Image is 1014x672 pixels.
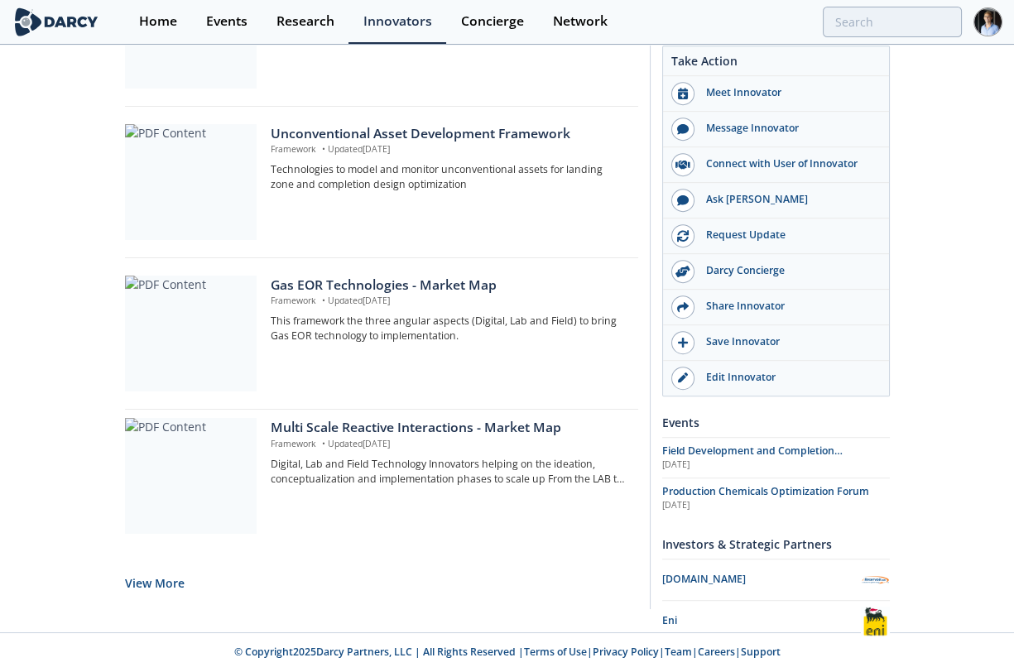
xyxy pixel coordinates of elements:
[125,418,638,534] a: PDF Content Multi Scale Reactive Interactions - Market Map Framework •Updated[DATE] Digital, Lab ...
[694,121,880,136] div: Message Innovator
[662,499,890,512] div: [DATE]
[271,124,626,144] div: Unconventional Asset Development Framework
[973,7,1002,36] img: Profile
[698,645,735,659] a: Careers
[206,15,247,28] div: Events
[271,314,626,344] p: This framework the three angular aspects (Digital, Lab and Field) to bring Gas EOR technology to ...
[12,7,101,36] img: logo-wide.svg
[125,563,185,603] button: load more
[694,156,880,171] div: Connect with User of Innovator
[694,299,880,314] div: Share Innovator
[662,565,890,594] a: [DOMAIN_NAME] Ireservoir.com
[861,565,890,594] img: Ireservoir.com
[662,458,890,472] div: [DATE]
[662,484,869,498] span: Production Chemicals Optimization Forum
[271,457,626,487] p: Digital, Lab and Field Technology Innovators helping on the ideation, conceptualization and imple...
[662,607,890,636] a: Eni Eni
[662,484,890,512] a: Production Chemicals Optimization Forum [DATE]
[665,645,692,659] a: Team
[271,295,626,308] p: Framework Updated [DATE]
[662,572,861,587] div: [DOMAIN_NAME]
[271,276,626,295] div: Gas EOR Technologies - Market Map
[319,295,328,306] span: •
[662,444,843,473] span: Field Development and Completion Optimization Forum
[271,143,626,156] p: Framework Updated [DATE]
[662,444,890,472] a: Field Development and Completion Optimization Forum [DATE]
[271,162,626,193] p: Technologies to model and monitor unconventional assets for landing zone and completion design op...
[694,334,880,349] div: Save Innovator
[694,263,880,278] div: Darcy Concierge
[363,15,432,28] div: Innovators
[694,192,880,207] div: Ask [PERSON_NAME]
[663,325,889,361] button: Save Innovator
[663,52,889,76] div: Take Action
[694,85,880,100] div: Meet Innovator
[125,276,638,391] a: PDF Content Gas EOR Technologies - Market Map Framework •Updated[DATE] This framework the three a...
[694,228,880,242] div: Request Update
[662,408,890,437] div: Events
[107,645,908,660] p: © Copyright 2025 Darcy Partners, LLC | All Rights Reserved | | | | |
[319,438,328,449] span: •
[271,418,626,438] div: Multi Scale Reactive Interactions - Market Map
[741,645,781,659] a: Support
[662,530,890,559] div: Investors & Strategic Partners
[125,124,638,240] a: PDF Content Unconventional Asset Development Framework Framework •Updated[DATE] Technologies to m...
[694,370,880,385] div: Edit Innovator
[319,143,328,155] span: •
[861,607,890,636] img: Eni
[461,15,524,28] div: Concierge
[271,438,626,451] p: Framework Updated [DATE]
[276,15,334,28] div: Research
[663,361,889,396] a: Edit Innovator
[524,645,587,659] a: Terms of Use
[553,15,608,28] div: Network
[139,15,177,28] div: Home
[662,613,861,628] div: Eni
[823,7,962,37] input: Advanced Search
[593,645,659,659] a: Privacy Policy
